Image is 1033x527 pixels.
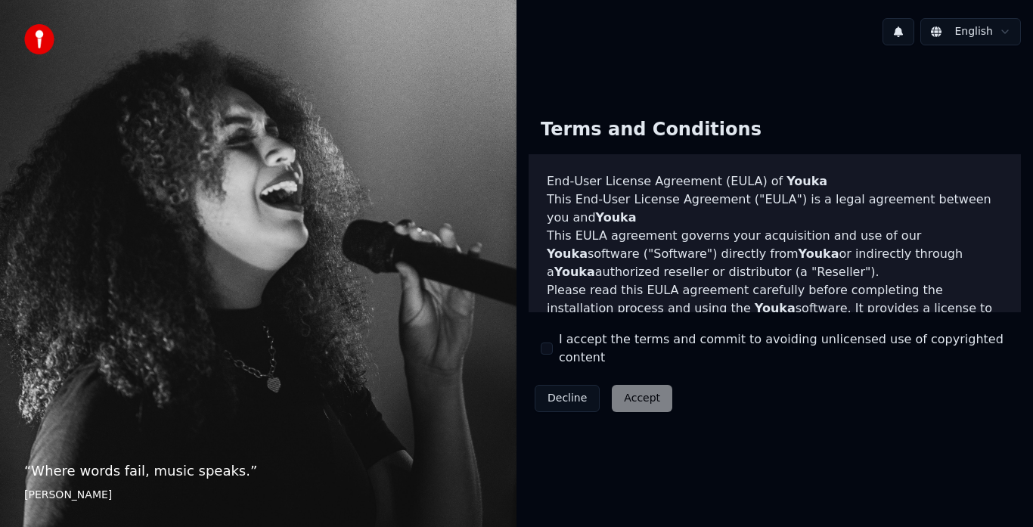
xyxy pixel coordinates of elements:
span: Youka [596,210,637,225]
label: I accept the terms and commit to avoiding unlicensed use of copyrighted content [559,330,1009,367]
span: Youka [786,174,827,188]
img: youka [24,24,54,54]
button: Decline [535,385,600,412]
span: Youka [799,246,839,261]
p: This End-User License Agreement ("EULA") is a legal agreement between you and [547,191,1003,227]
footer: [PERSON_NAME] [24,488,492,503]
span: Youka [554,265,595,279]
h3: End-User License Agreement (EULA) of [547,172,1003,191]
span: Youka [547,246,588,261]
p: This EULA agreement governs your acquisition and use of our software ("Software") directly from o... [547,227,1003,281]
p: Please read this EULA agreement carefully before completing the installation process and using th... [547,281,1003,354]
span: Youka [755,301,796,315]
p: “ Where words fail, music speaks. ” [24,460,492,482]
div: Terms and Conditions [529,106,774,154]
